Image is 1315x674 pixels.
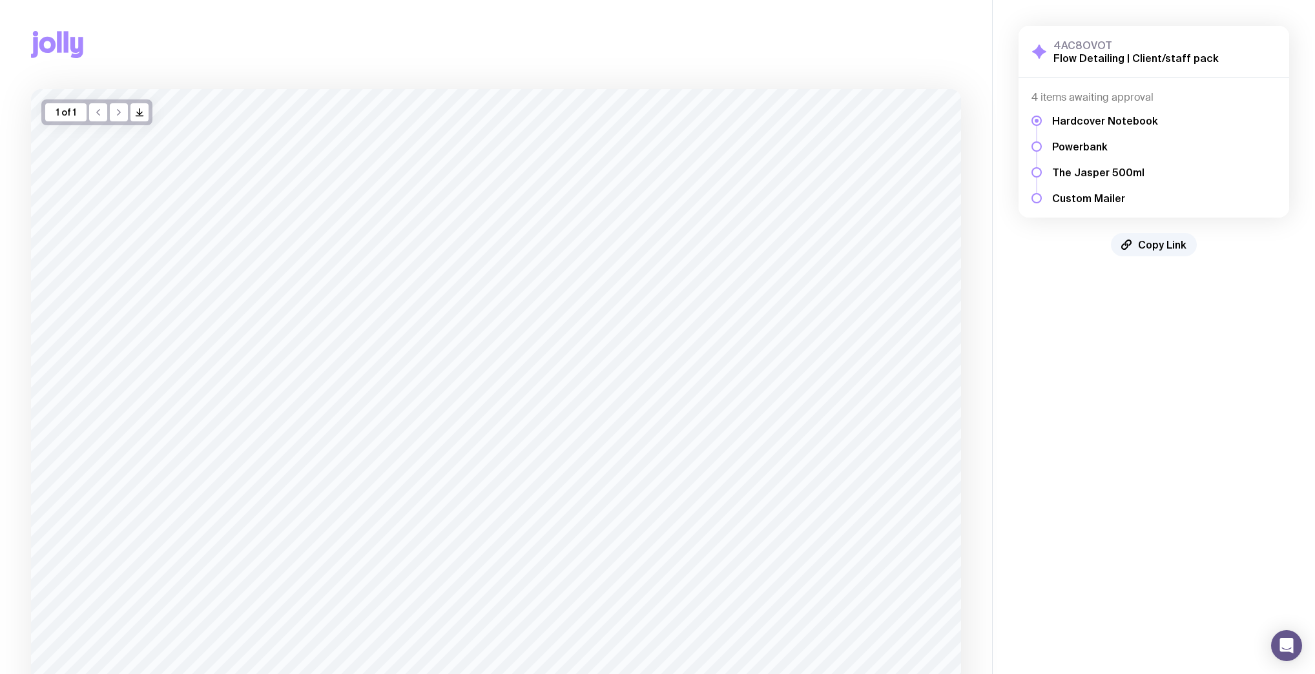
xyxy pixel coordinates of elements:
h5: Powerbank [1052,140,1158,153]
div: 1 of 1 [45,103,87,121]
h5: Custom Mailer [1052,192,1158,205]
h3: 4AC8OVOT [1053,39,1219,52]
span: Copy Link [1138,238,1186,251]
div: Open Intercom Messenger [1271,630,1302,661]
button: />/> [130,103,149,121]
h4: 4 items awaiting approval [1031,91,1276,104]
h2: Flow Detailing | Client/staff pack [1053,52,1219,65]
h5: The Jasper 500ml [1052,166,1158,179]
button: Copy Link [1111,233,1197,256]
h5: Hardcover Notebook [1052,114,1158,127]
g: /> /> [136,109,143,116]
